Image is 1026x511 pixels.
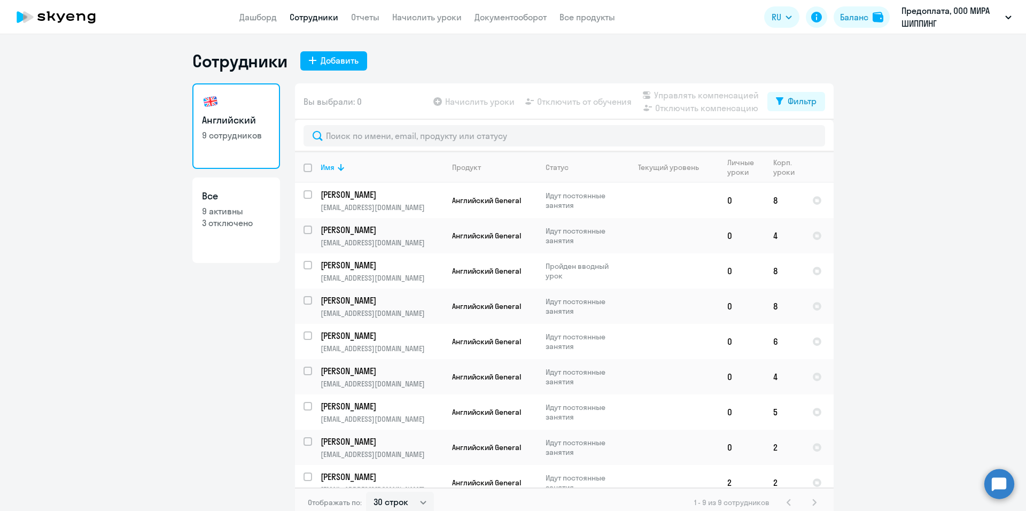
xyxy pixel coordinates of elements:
[719,465,765,500] td: 2
[765,253,804,289] td: 8
[452,372,521,382] span: Английский General
[192,83,280,169] a: Английский9 сотрудников
[546,261,619,281] p: Пройден вводный урок
[546,191,619,210] p: Идут постоянные занятия
[901,4,1001,30] p: Предоплата, ООО МИРА ШИППИНГ
[202,217,270,229] p: 3 отключено
[321,54,359,67] div: Добавить
[202,113,270,127] h3: Английский
[765,430,804,465] td: 2
[321,259,443,271] a: [PERSON_NAME]
[452,301,521,311] span: Английский General
[772,11,781,24] span: RU
[765,289,804,324] td: 8
[321,273,443,283] p: [EMAIL_ADDRESS][DOMAIN_NAME]
[896,4,1017,30] button: Предоплата, ООО МИРА ШИППИНГ
[321,330,443,342] a: [PERSON_NAME]
[765,394,804,430] td: 5
[719,359,765,394] td: 0
[834,6,890,28] button: Балансbalance
[765,465,804,500] td: 2
[321,295,441,306] p: [PERSON_NAME]
[321,414,443,424] p: [EMAIL_ADDRESS][DOMAIN_NAME]
[694,498,770,507] span: 1 - 9 из 9 сотрудников
[321,485,443,494] p: [EMAIL_ADDRESS][DOMAIN_NAME]
[840,11,868,24] div: Баланс
[308,498,362,507] span: Отображать по:
[546,367,619,386] p: Идут постоянные занятия
[475,12,547,22] a: Документооборот
[392,12,462,22] a: Начислить уроки
[767,92,825,111] button: Фильтр
[452,162,481,172] div: Продукт
[304,125,825,146] input: Поиск по имени, email, продукту или статусу
[546,162,569,172] div: Статус
[321,330,441,342] p: [PERSON_NAME]
[719,218,765,253] td: 0
[773,158,796,177] div: Корп. уроки
[764,6,799,28] button: RU
[321,162,335,172] div: Имя
[321,471,441,483] p: [PERSON_NAME]
[452,266,521,276] span: Английский General
[321,400,441,412] p: [PERSON_NAME]
[546,162,619,172] div: Статус
[192,50,287,72] h1: Сотрудники
[452,231,521,241] span: Английский General
[239,12,277,22] a: Дашборд
[452,162,537,172] div: Продукт
[546,226,619,245] p: Идут постоянные занятия
[321,436,443,447] a: [PERSON_NAME]
[452,337,521,346] span: Английский General
[546,332,619,351] p: Идут постоянные занятия
[719,183,765,218] td: 0
[321,224,441,236] p: [PERSON_NAME]
[202,93,219,110] img: english
[546,438,619,457] p: Идут постоянные занятия
[638,162,699,172] div: Текущий уровень
[452,443,521,452] span: Английский General
[546,473,619,492] p: Идут постоянные занятия
[321,344,443,353] p: [EMAIL_ADDRESS][DOMAIN_NAME]
[452,478,521,487] span: Английский General
[765,218,804,253] td: 4
[321,203,443,212] p: [EMAIL_ADDRESS][DOMAIN_NAME]
[192,177,280,263] a: Все9 активны3 отключено
[321,162,443,172] div: Имя
[321,238,443,247] p: [EMAIL_ADDRESS][DOMAIN_NAME]
[719,394,765,430] td: 0
[765,359,804,394] td: 4
[351,12,379,22] a: Отчеты
[765,324,804,359] td: 6
[727,158,764,177] div: Личные уроки
[873,12,883,22] img: balance
[719,253,765,289] td: 0
[546,297,619,316] p: Идут постоянные занятия
[321,189,441,200] p: [PERSON_NAME]
[202,129,270,141] p: 9 сотрудников
[727,158,757,177] div: Личные уроки
[290,12,338,22] a: Сотрудники
[321,189,443,200] a: [PERSON_NAME]
[321,365,443,377] a: [PERSON_NAME]
[559,12,615,22] a: Все продукты
[452,196,521,205] span: Английский General
[628,162,718,172] div: Текущий уровень
[321,400,443,412] a: [PERSON_NAME]
[719,289,765,324] td: 0
[321,450,443,459] p: [EMAIL_ADDRESS][DOMAIN_NAME]
[321,259,441,271] p: [PERSON_NAME]
[202,205,270,217] p: 9 активны
[788,95,817,107] div: Фильтр
[773,158,803,177] div: Корп. уроки
[321,295,443,306] a: [PERSON_NAME]
[300,51,367,71] button: Добавить
[304,95,362,108] span: Вы выбрали: 0
[321,224,443,236] a: [PERSON_NAME]
[202,189,270,203] h3: Все
[321,308,443,318] p: [EMAIL_ADDRESS][DOMAIN_NAME]
[321,365,441,377] p: [PERSON_NAME]
[765,183,804,218] td: 8
[321,379,443,389] p: [EMAIL_ADDRESS][DOMAIN_NAME]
